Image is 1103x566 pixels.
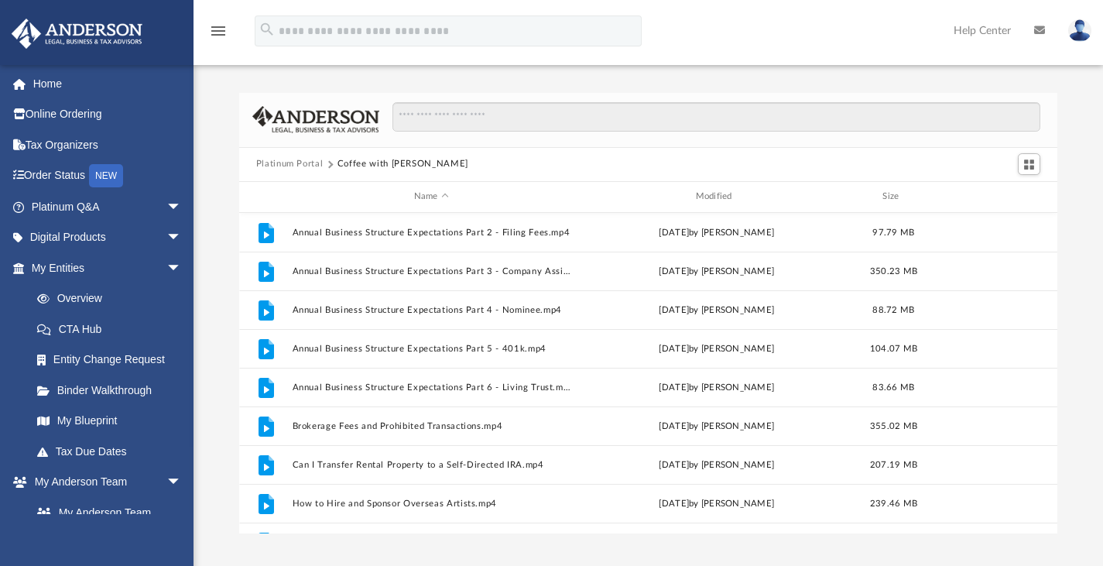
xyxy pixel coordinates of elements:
[166,467,197,499] span: arrow_drop_down
[292,382,570,392] button: Annual Business Structure Expectations Part 6 - Living Trust.mp4
[337,157,468,171] button: Coffee with [PERSON_NAME]
[22,345,205,376] a: Entity Change Request
[292,343,570,353] button: Annual Business Structure Expectations Part 5 - 401k.mp4
[1018,153,1041,175] button: Switch to Grid View
[870,344,917,352] span: 104.07 MB
[872,305,914,314] span: 88.72 MB
[11,99,205,130] a: Online Ordering
[577,458,856,472] div: [DATE] by [PERSON_NAME]
[392,102,1040,132] input: Search files and folders
[577,303,856,317] div: [DATE] by [PERSON_NAME]
[11,129,205,160] a: Tax Organizers
[872,228,914,236] span: 97.79 MB
[292,459,570,469] button: Can I Transfer Rental Property to a Self-Directed IRA.mp4
[256,157,324,171] button: Platinum Portal
[872,382,914,391] span: 83.66 MB
[209,29,228,40] a: menu
[1068,19,1091,42] img: User Pic
[291,190,570,204] div: Name
[22,436,205,467] a: Tax Due Dates
[292,420,570,431] button: Brokerage Fees and Prohibited Transactions.mp4
[870,499,917,507] span: 239.46 MB
[89,164,123,187] div: NEW
[11,68,205,99] a: Home
[577,496,856,510] div: [DATE] by [PERSON_NAME]
[577,419,856,433] div: [DATE] by [PERSON_NAME]
[11,222,205,253] a: Digital Productsarrow_drop_down
[166,191,197,223] span: arrow_drop_down
[292,266,570,276] button: Annual Business Structure Expectations Part 3 - Company Assistance Program.mp4
[577,264,856,278] div: [DATE] by [PERSON_NAME]
[577,190,855,204] div: Modified
[11,160,205,192] a: Order StatusNEW
[22,283,205,314] a: Overview
[11,467,197,498] a: My Anderson Teamarrow_drop_down
[11,252,205,283] a: My Entitiesarrow_drop_down
[862,190,924,204] div: Size
[292,227,570,237] button: Annual Business Structure Expectations Part 2 - Filing Fees.mp4
[870,421,917,430] span: 355.02 MB
[22,375,205,406] a: Binder Walkthrough
[577,380,856,394] div: [DATE] by [PERSON_NAME]
[22,314,205,345] a: CTA Hub
[22,497,190,528] a: My Anderson Team
[259,21,276,38] i: search
[577,225,856,239] div: [DATE] by [PERSON_NAME]
[22,406,197,437] a: My Blueprint
[239,213,1058,534] div: grid
[577,341,856,355] div: [DATE] by [PERSON_NAME]
[166,222,197,254] span: arrow_drop_down
[166,252,197,284] span: arrow_drop_down
[931,190,1040,204] div: id
[11,191,205,222] a: Platinum Q&Aarrow_drop_down
[292,304,570,314] button: Annual Business Structure Expectations Part 4 - Nominee.mp4
[292,498,570,508] button: How to Hire and Sponsor Overseas Artists.mp4
[870,266,917,275] span: 350.23 MB
[870,460,917,468] span: 207.19 MB
[246,190,285,204] div: id
[209,22,228,40] i: menu
[7,19,147,49] img: Anderson Advisors Platinum Portal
